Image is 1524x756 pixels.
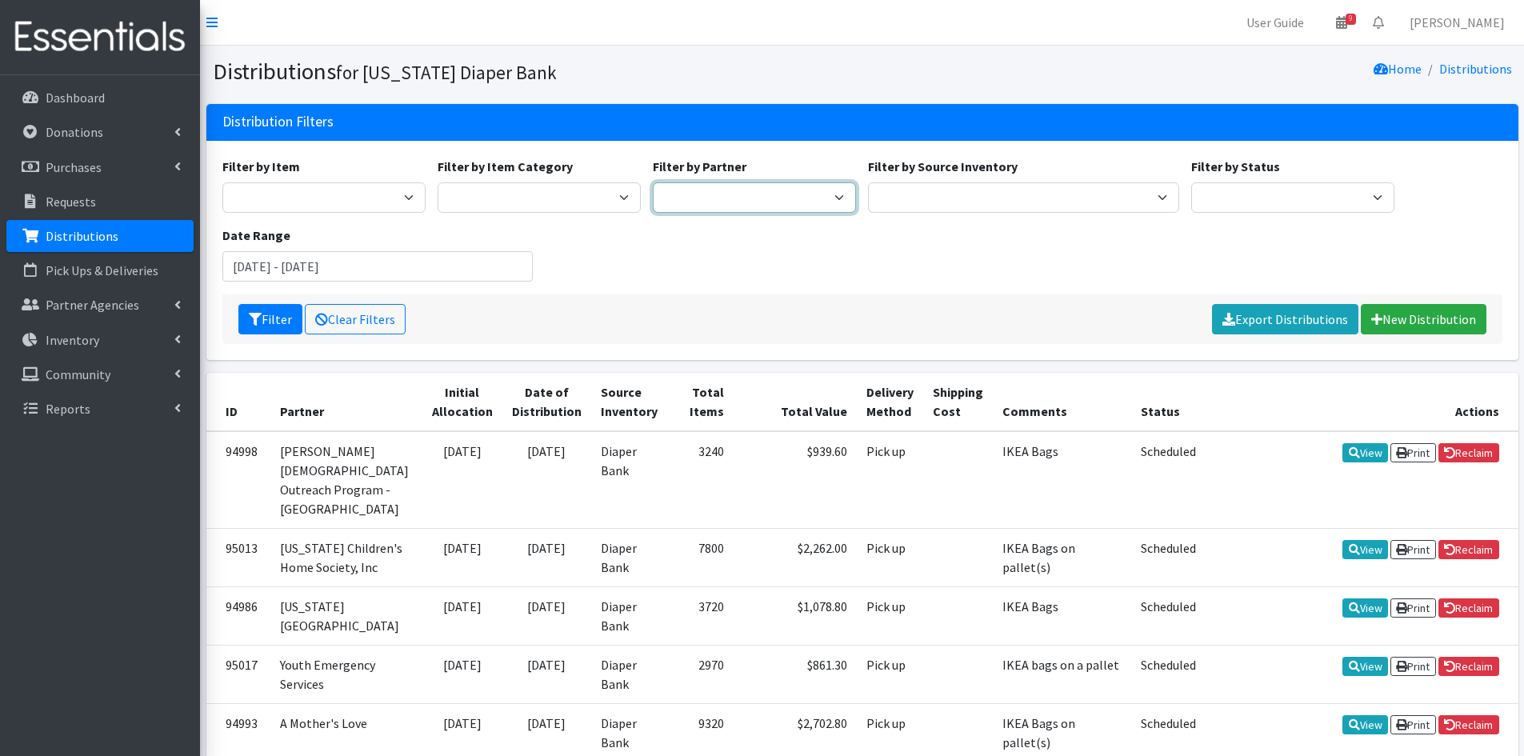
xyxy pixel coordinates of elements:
label: Filter by Source Inventory [868,157,1018,176]
p: Community [46,366,110,382]
td: Pick up [857,528,923,586]
p: Donations [46,124,103,140]
a: Home [1374,61,1422,77]
th: Total Items [673,373,734,431]
th: Status [1131,373,1206,431]
td: [DATE] [502,431,591,529]
a: Print [1390,598,1436,618]
a: Community [6,358,194,390]
td: Youth Emergency Services [270,645,422,703]
td: 95017 [206,645,270,703]
p: Pick Ups & Deliveries [46,262,158,278]
a: Reports [6,393,194,425]
td: [US_STATE] Children's Home Society, Inc [270,528,422,586]
td: Scheduled [1131,528,1206,586]
td: Diaper Bank [591,586,673,645]
p: Partner Agencies [46,297,139,313]
td: 94986 [206,586,270,645]
a: View [1342,598,1388,618]
button: Filter [238,304,302,334]
td: [DATE] [422,586,502,645]
p: Requests [46,194,96,210]
th: Actions [1206,373,1518,431]
a: Requests [6,186,194,218]
td: [DATE] [422,431,502,529]
th: Date of Distribution [502,373,591,431]
a: Print [1390,715,1436,734]
td: 3720 [673,586,734,645]
a: Reclaim [1438,443,1499,462]
td: 3240 [673,431,734,529]
td: Pick up [857,645,923,703]
img: HumanEssentials [6,10,194,64]
label: Date Range [222,226,290,245]
p: Reports [46,401,90,417]
th: Partner [270,373,422,431]
a: Inventory [6,324,194,356]
td: Diaper Bank [591,645,673,703]
a: Reclaim [1438,715,1499,734]
th: Total Value [734,373,857,431]
td: $2,262.00 [734,528,857,586]
td: IKEA bags on a pallet [993,645,1131,703]
a: Reclaim [1438,657,1499,676]
td: [DATE] [502,586,591,645]
td: Pick up [857,431,923,529]
a: Print [1390,657,1436,676]
td: [DATE] [502,528,591,586]
span: 9 [1346,14,1356,25]
a: Reclaim [1438,598,1499,618]
td: Pick up [857,586,923,645]
a: Distributions [1439,61,1512,77]
th: ID [206,373,270,431]
td: Scheduled [1131,431,1206,529]
td: [US_STATE] [GEOGRAPHIC_DATA] [270,586,422,645]
a: New Distribution [1361,304,1486,334]
p: Purchases [46,159,102,175]
th: Source Inventory [591,373,673,431]
a: Purchases [6,151,194,183]
a: Donations [6,116,194,148]
a: Dashboard [6,82,194,114]
p: Inventory [46,332,99,348]
td: [DATE] [422,645,502,703]
h3: Distribution Filters [222,114,334,130]
a: View [1342,443,1388,462]
a: Print [1390,443,1436,462]
a: View [1342,540,1388,559]
td: 94998 [206,431,270,529]
th: Initial Allocation [422,373,502,431]
p: Distributions [46,228,118,244]
td: IKEA Bags on pallet(s) [993,528,1131,586]
td: $1,078.80 [734,586,857,645]
td: 2970 [673,645,734,703]
td: Diaper Bank [591,431,673,529]
td: [DATE] [422,528,502,586]
td: $861.30 [734,645,857,703]
input: January 1, 2011 - December 31, 2011 [222,251,534,282]
a: Print [1390,540,1436,559]
th: Delivery Method [857,373,923,431]
p: Dashboard [46,90,105,106]
td: Scheduled [1131,645,1206,703]
label: Filter by Item [222,157,300,176]
label: Filter by Partner [653,157,746,176]
a: [PERSON_NAME] [1397,6,1518,38]
td: [DATE] [502,645,591,703]
td: IKEA Bags [993,431,1131,529]
small: for [US_STATE] Diaper Bank [336,61,557,84]
a: Export Distributions [1212,304,1358,334]
td: $939.60 [734,431,857,529]
a: Partner Agencies [6,289,194,321]
td: 95013 [206,528,270,586]
a: Pick Ups & Deliveries [6,254,194,286]
td: [PERSON_NAME][DEMOGRAPHIC_DATA] Outreach Program - [GEOGRAPHIC_DATA] [270,431,422,529]
td: Diaper Bank [591,528,673,586]
td: 7800 [673,528,734,586]
a: Clear Filters [305,304,406,334]
td: IKEA Bags [993,586,1131,645]
label: Filter by Status [1191,157,1280,176]
a: 9 [1323,6,1360,38]
h1: Distributions [213,58,857,86]
th: Shipping Cost [923,373,993,431]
